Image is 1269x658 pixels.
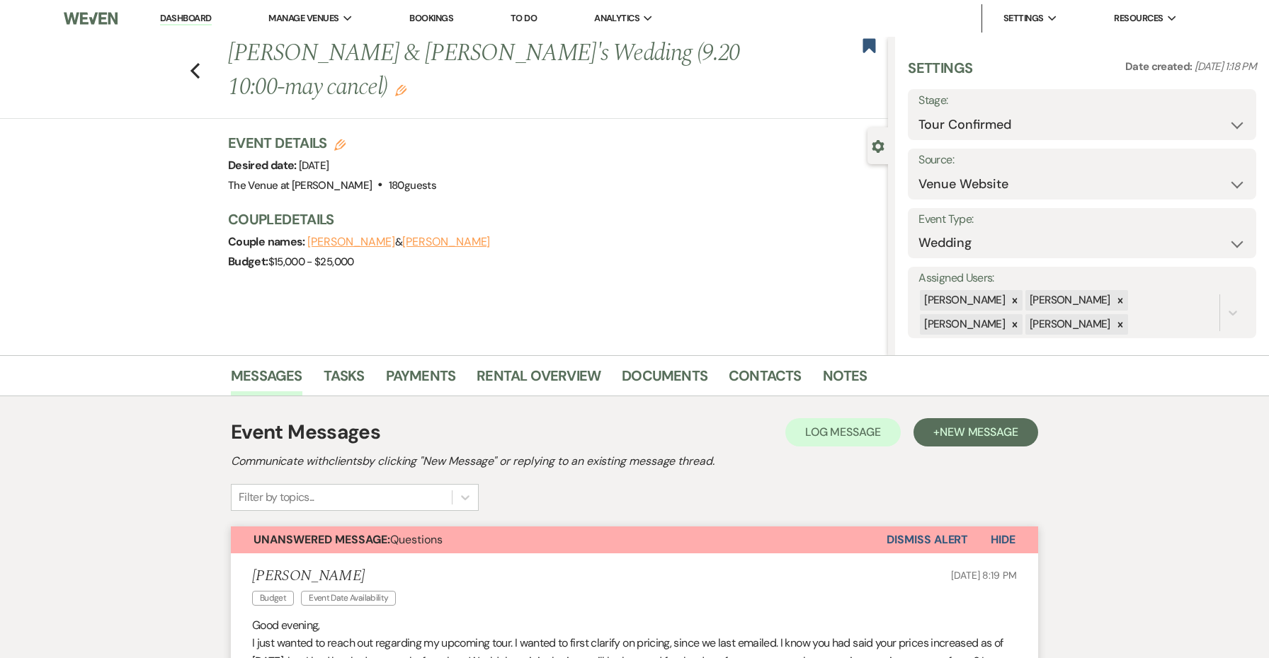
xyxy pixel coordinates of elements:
span: Date created: [1125,59,1195,74]
div: [PERSON_NAME] [920,314,1007,335]
h5: [PERSON_NAME] [252,567,403,585]
a: Bookings [409,12,453,24]
span: Resources [1114,11,1163,25]
span: [DATE] [299,158,329,173]
div: [PERSON_NAME] [1025,290,1112,311]
img: Weven Logo [64,4,118,33]
a: Dashboard [160,12,211,25]
h3: Settings [908,58,972,89]
a: To Do [511,12,537,24]
a: Tasks [324,364,365,396]
button: [PERSON_NAME] [307,236,395,248]
button: Edit [395,83,406,96]
h3: Event Details [228,133,436,153]
h3: Couple Details [228,209,874,229]
div: Filter by topics... [239,489,314,506]
button: Close lead details [872,139,884,152]
a: Documents [622,364,707,396]
span: Hide [991,532,1015,547]
a: Notes [823,364,867,396]
span: Event Date Availability [301,591,396,606]
span: Budget: [228,254,268,269]
button: +New Message [914,418,1038,446]
span: & [307,235,490,249]
span: The Venue at [PERSON_NAME] [228,178,372,192]
label: Stage: [918,91,1246,111]
span: Desired date: [228,158,299,173]
a: Contacts [729,364,802,396]
span: Log Message [805,425,881,439]
span: Couple names: [228,234,307,249]
span: New Message [940,425,1018,439]
div: [PERSON_NAME] [1025,314,1112,335]
h1: [PERSON_NAME] & [PERSON_NAME]'s Wedding (9.20 10:00-may cancel) [228,37,751,104]
a: Messages [231,364,302,396]
h1: Event Messages [231,417,380,447]
span: Analytics [594,11,639,25]
a: Payments [386,364,456,396]
span: $15,000 - $25,000 [268,255,354,269]
span: Budget [252,591,294,606]
button: Unanswered Message:Questions [231,526,887,553]
label: Assigned Users: [918,268,1246,289]
div: [PERSON_NAME] [920,290,1007,311]
span: [DATE] 1:18 PM [1195,59,1256,74]
span: Settings [1003,11,1044,25]
p: Good evening, [252,616,1017,635]
span: 180 guests [389,178,436,192]
a: Rental Overview [477,364,601,396]
span: [DATE] 8:19 PM [951,569,1017,582]
label: Source: [918,150,1246,171]
button: Dismiss Alert [887,526,968,553]
span: Manage Venues [268,11,338,25]
h2: Communicate with clients by clicking "New Message" or replying to an existing message thread. [231,453,1038,470]
button: Hide [968,526,1038,553]
button: [PERSON_NAME] [402,236,490,248]
span: Questions [254,532,443,547]
label: Event Type: [918,209,1246,230]
button: Log Message [785,418,901,446]
strong: Unanswered Message: [254,532,390,547]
